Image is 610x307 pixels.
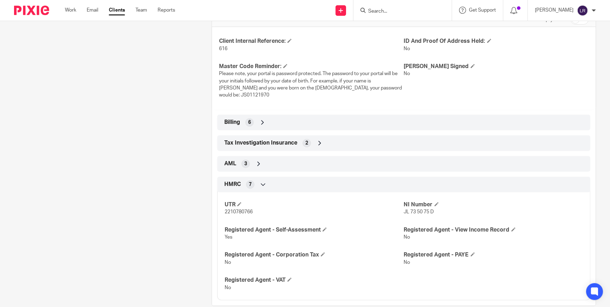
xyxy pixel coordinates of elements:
span: No [404,46,410,51]
span: 6 [248,119,251,126]
h4: [PERSON_NAME] Signed [404,63,589,70]
h4: Master Code Reminder: [219,63,404,70]
a: Work [65,7,76,14]
h4: Registered Agent - PAYE [404,251,583,259]
span: 2 [305,140,308,147]
span: Billing [224,119,240,126]
a: Team [135,7,147,14]
h4: UTR [225,201,404,208]
h4: Registered Agent - Self-Assessment [225,226,404,234]
span: 7 [249,181,252,188]
input: Search [367,8,431,15]
h4: ID And Proof Of Address Held: [404,38,589,45]
h4: NI Number [404,201,583,208]
h4: Registered Agent - Corporation Tax [225,251,404,259]
h4: Registered Agent - VAT [225,276,404,284]
span: HMRC [224,181,241,188]
span: 616 [219,46,227,51]
a: Reports [158,7,175,14]
span: Yes [225,235,232,240]
a: Clients [109,7,125,14]
h4: Registered Agent - View Income Record [404,226,583,234]
span: No [404,260,410,265]
span: No [404,71,410,76]
span: 2210780766 [225,209,253,214]
span: 3 [244,160,247,167]
span: No [404,235,410,240]
span: AML [224,160,236,167]
span: Get Support [469,8,496,13]
span: Please note, your portal is password protected. The password to your portal will be your initials... [219,71,402,98]
img: svg%3E [577,5,588,16]
span: No [225,260,231,265]
span: No [225,285,231,290]
h4: Client Internal Reference: [219,38,404,45]
img: Pixie [14,6,49,15]
p: [PERSON_NAME] [535,7,573,14]
span: JL 73 50 75 D [404,209,434,214]
span: Tax Investigation Insurance [224,139,297,147]
a: Email [87,7,98,14]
